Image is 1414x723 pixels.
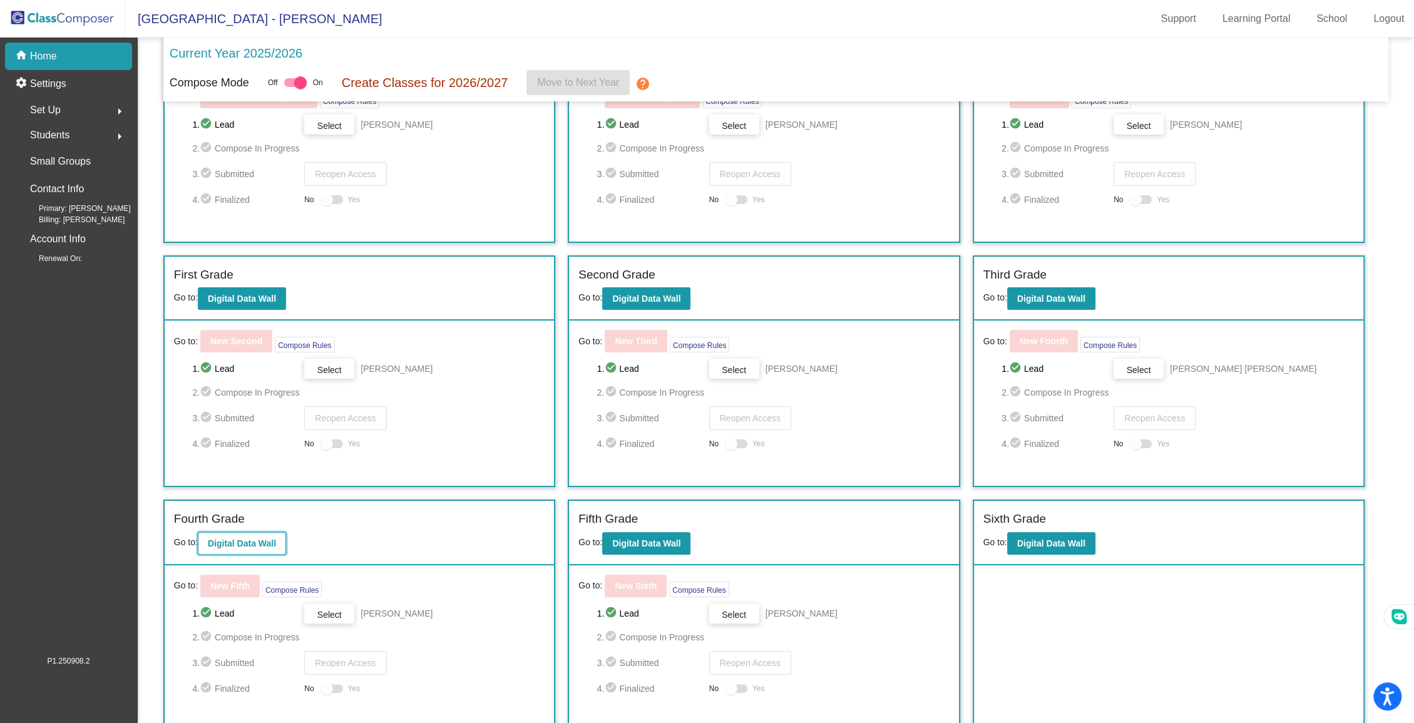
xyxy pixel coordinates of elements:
mat-icon: arrow_right [112,104,127,119]
span: 3. Submitted [1002,167,1107,182]
mat-icon: check_circle [604,411,619,426]
span: Reopen Access [720,658,781,668]
span: 3. Submitted [192,411,298,426]
span: [PERSON_NAME] [361,362,433,375]
span: Select [1127,365,1151,375]
span: Go to: [174,579,198,592]
span: No [1114,194,1123,205]
button: New Second [200,330,272,352]
button: Select [709,359,759,379]
span: 4. Finalized [192,436,298,451]
button: Reopen Access [709,162,791,186]
button: Select [304,359,354,379]
button: New Fourth [1010,330,1078,352]
button: Digital Data Wall [1007,532,1095,555]
span: No [709,438,719,449]
span: Reopen Access [315,413,376,423]
span: 2. Compose In Progress [192,630,545,645]
mat-icon: check_circle [1009,167,1024,182]
span: 4. Finalized [192,681,298,696]
span: Go to: [578,537,602,547]
span: 3. Submitted [192,655,298,670]
span: 2. Compose In Progress [192,141,545,156]
span: 3. Submitted [1002,411,1107,426]
button: Digital Data Wall [1007,287,1095,310]
span: Go to: [983,537,1007,547]
span: Yes [348,192,361,207]
span: On [313,77,323,88]
button: Reopen Access [709,651,791,675]
span: 2. Compose In Progress [192,385,545,400]
mat-icon: check_circle [604,436,619,451]
b: New Fourth [1020,336,1068,346]
span: [PERSON_NAME] [766,607,838,620]
span: 4. Finalized [192,192,298,207]
span: Yes [1157,192,1169,207]
span: 1. Lead [597,606,703,621]
span: 2. Compose In Progress [597,630,950,645]
button: Reopen Access [304,651,386,675]
span: 2. Compose In Progress [1002,385,1354,400]
span: Go to: [578,579,602,592]
span: 4. Finalized [597,192,703,207]
button: Reopen Access [709,406,791,430]
mat-icon: home [15,49,30,64]
button: Compose Rules [262,582,322,597]
mat-icon: check_circle [200,436,215,451]
span: Move to Next Year [538,77,620,88]
b: New First [1020,92,1059,102]
a: Learning Portal [1212,9,1301,29]
b: Digital Data Wall [1017,294,1085,304]
p: Account Info [30,230,86,248]
b: New Sixth [615,581,657,591]
mat-icon: check_circle [604,606,619,621]
mat-icon: check_circle [1009,411,1024,426]
span: 1. Lead [192,606,298,621]
mat-icon: check_circle [604,361,619,376]
span: No [1114,438,1123,449]
button: Select [304,115,354,135]
span: [PERSON_NAME] [361,118,433,131]
button: Select [709,115,759,135]
span: Billing: [PERSON_NAME] [19,214,125,225]
b: Digital Data Wall [208,294,276,304]
mat-icon: check_circle [1009,385,1024,400]
mat-icon: check_circle [1009,436,1024,451]
span: 1. Lead [192,361,298,376]
p: Compose Mode [170,74,249,91]
span: 3. Submitted [597,655,703,670]
mat-icon: check_circle [604,630,619,645]
p: Small Groups [30,153,91,170]
span: 3. Submitted [597,411,703,426]
p: Current Year 2025/2026 [170,44,302,63]
mat-icon: check_circle [604,141,619,156]
span: Yes [752,681,765,696]
mat-icon: arrow_right [112,129,127,144]
span: [PERSON_NAME] [766,362,838,375]
mat-icon: check_circle [604,655,619,670]
span: 1. Lead [597,117,703,132]
mat-icon: check_circle [200,167,215,182]
mat-icon: check_circle [604,681,619,696]
p: Contact Info [30,180,84,198]
span: 2. Compose In Progress [597,385,950,400]
span: 4. Finalized [597,436,703,451]
button: Reopen Access [1114,406,1196,430]
b: New Pre - Kindergarten [210,92,307,102]
span: No [304,194,314,205]
span: Reopen Access [720,413,781,423]
span: Select [722,121,746,131]
label: Fifth Grade [578,510,638,528]
span: Select [317,365,342,375]
mat-icon: check_circle [200,411,215,426]
a: School [1306,9,1357,29]
span: 4. Finalized [1002,192,1107,207]
p: Create Classes for 2026/2027 [342,73,508,92]
button: Compose Rules [670,337,729,352]
span: No [709,194,719,205]
span: Select [317,121,342,131]
span: No [709,683,719,694]
p: Settings [30,76,66,91]
label: Second Grade [578,266,655,284]
mat-icon: check_circle [604,192,619,207]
